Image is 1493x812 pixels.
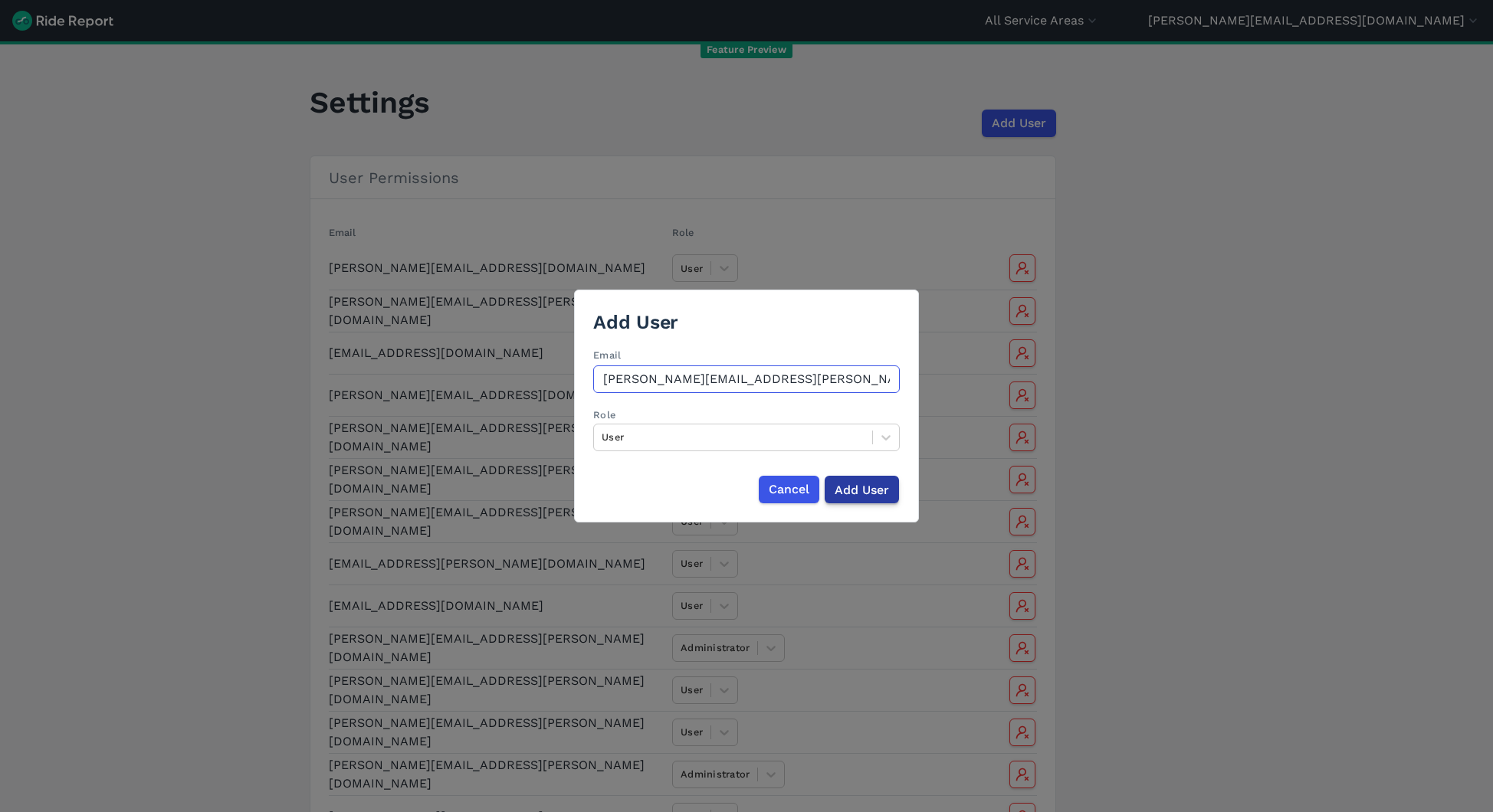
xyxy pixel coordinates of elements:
label: Email [593,348,900,362]
input: Add User [825,476,899,503]
span: Cancel [769,480,809,499]
input: iona@sunnycity.gov [593,365,900,393]
label: Role [593,409,615,421]
h3: Add User [593,309,900,336]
